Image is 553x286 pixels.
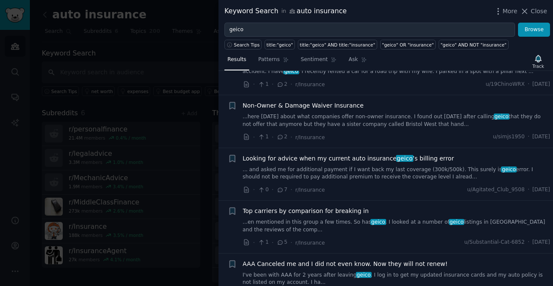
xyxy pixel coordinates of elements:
[370,219,386,225] span: geico
[291,133,292,142] span: ·
[224,23,515,37] input: Try a keyword related to your business
[356,272,371,278] span: geico
[243,219,550,233] a: ...en mentioned in this group a few times. So hasgeico. I looked at a number ofgeicolistings in [...
[243,101,364,110] a: Non-Owner & Damage Waiver Insurance
[243,207,369,216] a: Top carriers by comparison for breaking in
[501,166,516,172] span: geico
[533,186,550,194] span: [DATE]
[439,40,509,50] a: "geico" AND NOT "insurance"
[243,166,550,181] a: ... and asked me for additional payment if I want back my last coverage (300k/500k). This surely ...
[291,185,292,194] span: ·
[234,42,260,48] span: Search Tips
[276,186,287,194] span: 7
[276,239,287,246] span: 5
[528,81,530,88] span: ·
[295,82,325,88] span: r/Insurance
[253,185,255,194] span: ·
[243,154,454,163] a: Looking for advice when my current auto insurancegeico’s billing error
[494,114,509,120] span: geico
[531,7,547,16] span: Close
[291,238,292,247] span: ·
[265,40,295,50] a: title:"geico"
[243,113,550,128] a: ...here [DATE] about what companies offer non-owner insurance. I found out [DATE] after callingge...
[224,53,249,70] a: Results
[272,185,274,194] span: ·
[494,7,518,16] button: More
[283,68,299,74] span: geico
[346,53,370,70] a: Ask
[486,81,524,88] span: u/19ChinoWRX
[528,186,530,194] span: ·
[295,134,325,140] span: r/Insurance
[295,187,325,193] span: r/Insurance
[493,133,525,141] span: u/simjs1950
[449,219,464,225] span: geico
[533,239,550,246] span: [DATE]
[300,42,375,48] div: title:"geico" AND title:"insurance"
[272,80,274,89] span: ·
[253,80,255,89] span: ·
[258,186,268,194] span: 0
[464,239,525,246] span: u/Substantial-Cat-6852
[382,42,434,48] div: "geico" OR "insurance"
[291,80,292,89] span: ·
[258,81,268,88] span: 1
[530,53,547,70] button: Track
[467,186,525,194] span: u/Agitated_Club_9508
[503,7,518,16] span: More
[276,133,287,141] span: 2
[255,53,291,70] a: Patterns
[298,53,340,70] a: Sentiment
[518,23,550,37] button: Browse
[281,8,286,15] span: in
[533,63,544,69] div: Track
[227,56,246,64] span: Results
[258,56,279,64] span: Patterns
[224,40,262,50] button: Search Tips
[253,133,255,142] span: ·
[349,56,358,64] span: Ask
[528,133,530,141] span: ·
[441,42,507,48] div: "geico" AND NOT "insurance"
[533,81,550,88] span: [DATE]
[258,239,268,246] span: 1
[276,81,287,88] span: 2
[301,56,328,64] span: Sentiment
[295,240,325,246] span: r/Insurance
[224,6,347,17] div: Keyword Search auto insurance
[253,238,255,247] span: ·
[267,42,293,48] div: title:"geico"
[258,133,268,141] span: 1
[396,155,413,162] span: geico
[533,133,550,141] span: [DATE]
[272,133,274,142] span: ·
[380,40,436,50] a: "geico" OR "insurance"
[243,154,454,163] span: Looking for advice when my current auto insurance ’s billing error
[272,238,274,247] span: ·
[528,239,530,246] span: ·
[520,7,547,16] button: Close
[243,260,448,268] a: AAA Canceled me and I did not even know. Now they will not renew!
[298,40,377,50] a: title:"geico" AND title:"insurance"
